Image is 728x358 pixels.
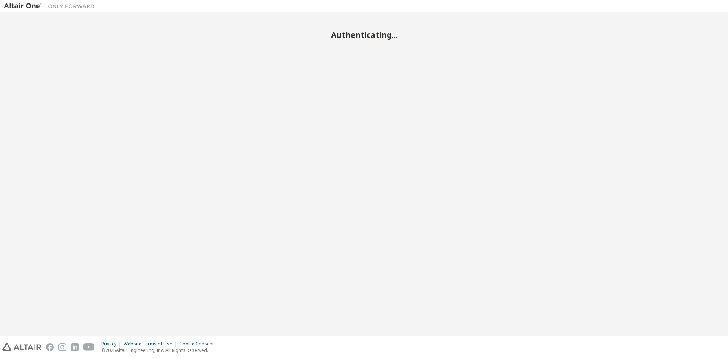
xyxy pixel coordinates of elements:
[2,343,41,351] img: altair_logo.svg
[58,343,66,351] img: instagram.svg
[124,341,179,347] div: Website Terms of Use
[101,347,218,353] p: © 2025 Altair Engineering, Inc. All Rights Reserved.
[4,2,99,10] img: Altair One
[46,343,54,351] img: facebook.svg
[83,343,94,351] img: youtube.svg
[71,343,79,351] img: linkedin.svg
[179,341,218,347] div: Cookie Consent
[4,30,724,40] h2: Authenticating...
[101,341,124,347] div: Privacy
